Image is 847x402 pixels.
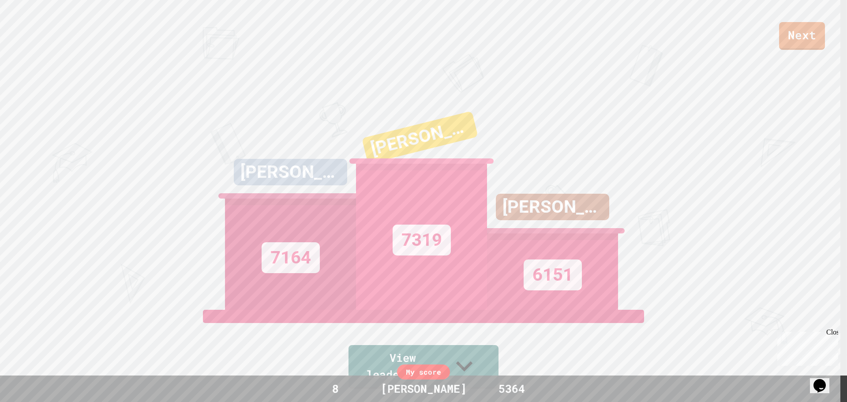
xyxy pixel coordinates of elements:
div: [PERSON_NAME] [234,159,347,185]
a: Next [779,22,825,50]
div: 6151 [524,259,582,290]
div: My score [397,364,450,379]
iframe: chat widget [774,328,838,366]
iframe: chat widget [810,367,838,393]
div: [PERSON_NAME] [362,111,478,164]
div: 8 [302,380,368,397]
div: [PERSON_NAME] [496,194,609,220]
a: View leaderboard [349,345,498,389]
div: Chat with us now!Close [4,4,61,56]
div: 5364 [479,380,545,397]
div: 7319 [393,225,451,255]
div: [PERSON_NAME] [372,380,476,397]
div: 7164 [262,242,320,273]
